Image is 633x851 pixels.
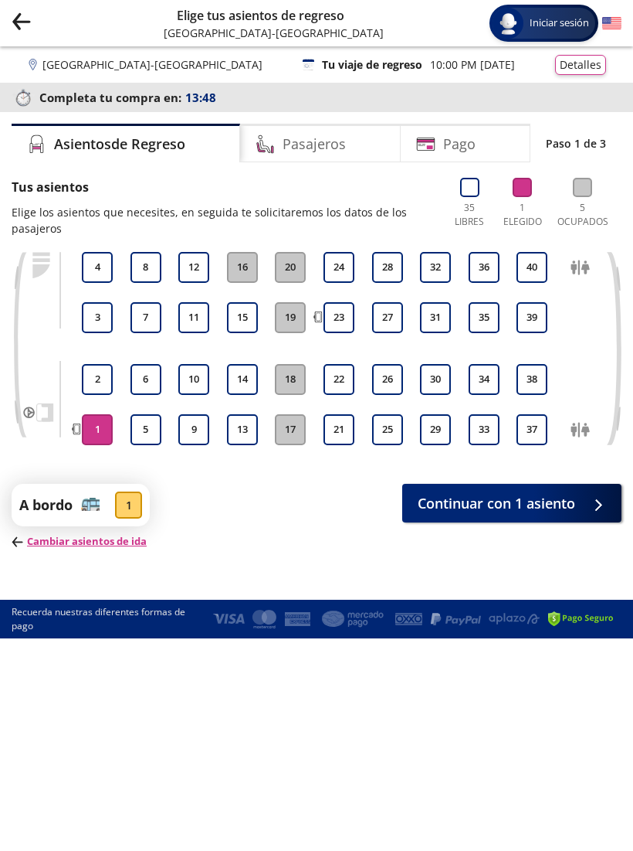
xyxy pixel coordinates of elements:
[418,493,575,514] span: Continuar con 1 asiento
[12,204,435,237] p: Elige los asientos que necesites, en seguida te solicitaremos los datos de los pasajeros
[323,302,354,333] button: 23
[516,302,547,333] button: 39
[602,14,621,33] button: English
[430,56,515,73] p: 10:00 PM [DATE]
[130,252,161,283] button: 8
[82,302,113,333] button: 3
[227,302,258,333] button: 15
[501,201,544,229] p: 1 Elegido
[516,252,547,283] button: 40
[178,302,209,333] button: 11
[82,252,113,283] button: 4
[164,6,357,25] p: Elige tus asientos de regreso
[130,414,161,445] button: 5
[372,414,403,445] button: 25
[555,55,606,75] button: Detalles
[372,302,403,333] button: 27
[323,364,354,395] button: 22
[164,25,357,41] p: [GEOGRAPHIC_DATA] - [GEOGRAPHIC_DATA]
[469,252,499,283] button: 36
[19,495,73,516] p: A bordo
[516,364,547,395] button: 38
[82,414,113,445] button: 1
[227,414,258,445] button: 13
[323,414,354,445] button: 21
[420,302,451,333] button: 31
[178,414,209,445] button: 9
[275,252,306,283] button: 20
[115,492,142,519] div: 1
[469,364,499,395] button: 34
[227,252,258,283] button: 16
[420,414,451,445] button: 29
[12,605,205,633] p: Recuerda nuestras diferentes formas de pago
[42,56,262,73] p: [GEOGRAPHIC_DATA] - [GEOGRAPHIC_DATA]
[12,12,31,36] button: back
[323,252,354,283] button: 24
[130,302,161,333] button: 7
[275,364,306,395] button: 18
[283,134,346,155] h4: Pasajeros
[82,364,113,395] button: 2
[372,252,403,283] button: 28
[185,89,216,107] span: 13:48
[546,135,606,151] p: Paso 1 de 3
[402,484,621,523] button: Continuar con 1 asiento
[130,364,161,395] button: 6
[372,364,403,395] button: 26
[420,252,451,283] button: 32
[275,414,306,445] button: 17
[178,252,209,283] button: 12
[12,178,435,196] p: Tus asientos
[443,134,476,155] h4: Pago
[516,414,547,445] button: 37
[420,364,451,395] button: 30
[523,15,595,31] span: Iniciar sesión
[12,534,150,550] p: Cambiar asientos de ida
[12,87,621,108] p: Completa tu compra en :
[555,201,610,229] p: 5 Ocupados
[469,302,499,333] button: 35
[322,56,422,73] p: Tu viaje de regreso
[54,134,185,155] h4: Asientos de Regreso
[469,414,499,445] button: 33
[227,364,258,395] button: 14
[178,364,209,395] button: 10
[275,302,306,333] button: 19
[450,201,489,229] p: 35 Libres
